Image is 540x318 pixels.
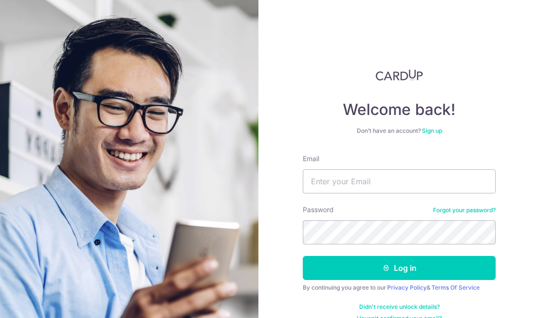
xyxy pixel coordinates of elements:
a: Terms Of Service [432,284,480,291]
h4: Welcome back! [303,100,496,119]
button: Log in [303,256,496,280]
div: Don’t have an account? [303,127,496,135]
a: Privacy Policy [387,284,427,291]
input: Enter your Email [303,169,496,193]
img: CardUp Logo [376,69,423,81]
label: Password [303,205,334,215]
a: Didn't receive unlock details? [359,303,440,311]
label: Email [303,154,319,164]
a: Sign up [422,127,442,134]
div: By continuing you agree to our & [303,284,496,292]
a: Forgot your password? [433,206,496,214]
